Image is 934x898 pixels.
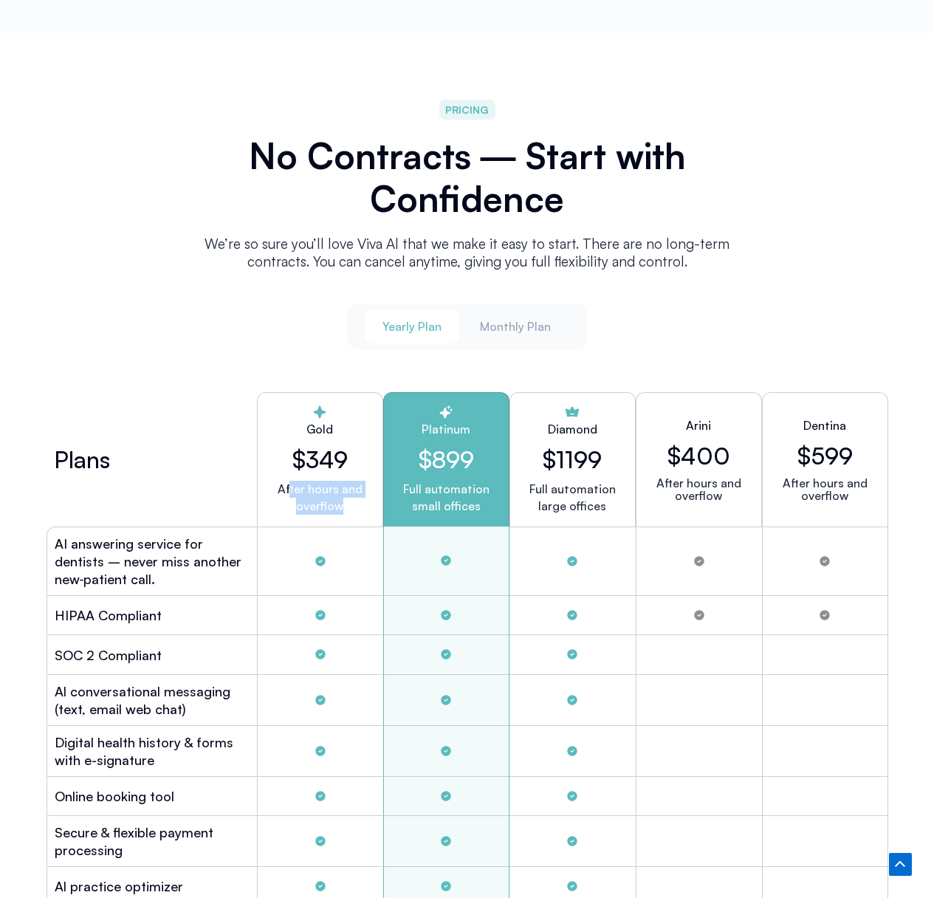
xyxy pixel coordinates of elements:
p: After hours and overflow [648,477,749,502]
h2: $400 [667,442,730,470]
h2: Gold [269,420,371,438]
p: We’re so sure you’ll love Viva Al that we make it easy to start. There are no long-term contracts... [187,235,748,270]
p: After hours and overflow [269,481,371,515]
span: Yearly Plan [382,318,442,335]
p: Full automation small offices [396,481,497,515]
h2: AI answering service for dentists – never miss another new‑patient call. [55,535,250,588]
h2: Online booking tool [55,787,174,805]
h2: Secure & flexible payment processing [55,823,250,859]
h2: HIPAA Compliant [55,606,162,624]
p: After hours and overflow [775,477,876,502]
h2: Al conversational messaging (text, email web chat) [55,682,250,718]
h2: Diamond [548,420,597,438]
h2: Arini [686,417,711,434]
h2: Digital health history & forms with e-signature [55,733,250,769]
h2: $1199 [543,445,602,473]
h2: $599 [797,442,853,470]
h2: $899 [396,445,497,473]
span: Monthly Plan [480,318,551,335]
h2: $349 [269,445,371,473]
p: Full automation large offices [529,481,616,515]
h2: Platinum [396,420,497,438]
span: PRICING [445,101,489,118]
h2: SOC 2 Compliant [55,646,162,664]
h2: Dentina [803,417,846,434]
h2: Al practice optimizer [55,877,183,895]
h2: No Contracts ― Start with Confidence [187,134,748,220]
h2: Plans [54,450,110,468]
